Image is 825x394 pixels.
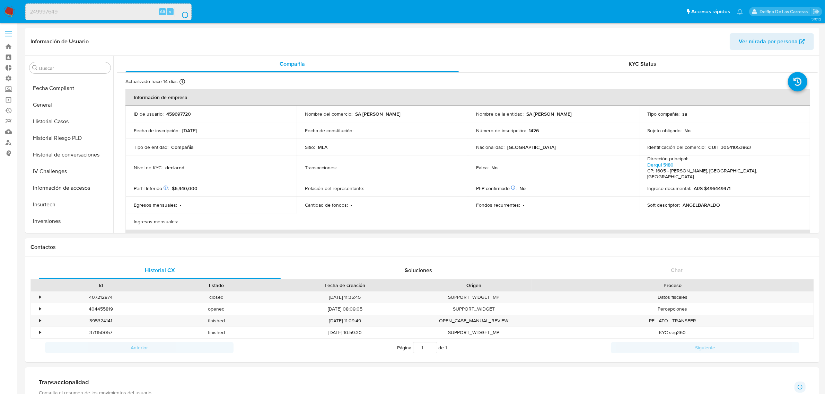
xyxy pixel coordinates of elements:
[48,282,153,289] div: Id
[158,315,274,326] div: finished
[171,144,194,150] p: Compañia
[629,60,657,68] span: KYC Status
[351,202,352,208] p: -
[694,185,730,191] p: ARS $496449471
[730,33,814,50] button: Ver mirada por persona
[476,111,524,117] p: Nombre de la entidad :
[737,9,743,15] a: Notificaciones
[318,144,327,150] p: MLA
[476,202,520,208] p: Fondos recurrentes :
[134,202,177,208] p: Egresos mensuales :
[32,65,38,71] button: Buscar
[421,282,527,289] div: Origen
[647,144,705,150] p: Identificación del comercio :
[671,266,683,274] span: Chat
[519,185,526,191] p: No
[43,303,158,315] div: 404455819
[125,230,810,247] th: Datos de contacto
[30,244,814,251] h1: Contactos
[27,97,113,113] button: General
[125,78,178,85] p: Actualizado hace 14 días
[416,292,532,303] div: SUPPORT_WIDGET_MP
[175,7,189,17] button: search-icon
[476,144,504,150] p: Nacionalidad :
[647,161,674,168] a: Derqui 5180
[39,329,41,336] div: •
[526,111,572,117] p: SA [PERSON_NAME]
[27,113,113,130] button: Historial Casos
[160,8,165,15] span: Alt
[134,144,168,150] p: Tipo de entidad :
[134,218,178,225] p: Ingresos mensuales :
[476,185,517,191] p: PEP confirmado :
[684,127,691,134] p: No
[476,127,526,134] p: Número de inscripción :
[305,127,353,134] p: Fecha de constitución :
[27,230,113,246] button: Items
[305,185,364,191] p: Relación del representante :
[158,292,274,303] div: closed
[134,185,169,191] p: Perfil Inferido :
[39,65,108,71] input: Buscar
[647,185,691,191] p: Ingreso documental :
[532,327,814,338] div: KYC seg360
[45,342,234,353] button: Anterior
[180,202,181,208] p: -
[125,89,810,106] th: Información de empresa
[169,8,171,15] span: s
[813,8,820,15] a: Salir
[647,202,680,208] p: Soft descriptor :
[416,303,532,315] div: SUPPORT_WIDGET
[165,164,184,171] p: declared
[274,303,416,315] div: [DATE] 08:09:05
[397,342,447,353] span: Página de
[529,127,539,134] p: 1426
[27,196,113,213] button: Insurtech
[27,213,113,230] button: Inversiones
[27,80,113,97] button: Fecha Compliant
[446,344,447,351] span: 1
[523,202,524,208] p: -
[43,292,158,303] div: 407212874
[274,315,416,326] div: [DATE] 11:09:49
[145,266,175,274] span: Historial CX
[27,180,113,196] button: Información de accesos
[30,38,89,45] h1: Información de Usuario
[507,144,556,150] p: [GEOGRAPHIC_DATA]
[43,327,158,338] div: 371150057
[647,155,688,162] p: Dirección principal :
[760,8,810,15] p: delfina.delascarreras@mercadolibre.com
[134,164,163,171] p: Nivel de KYC :
[134,111,164,117] p: ID de usuario :
[682,111,687,117] p: sa
[611,342,799,353] button: Siguiente
[691,8,730,15] span: Accesos rápidos
[182,127,197,134] p: [DATE]
[305,111,352,117] p: Nombre del comercio :
[305,164,337,171] p: Transacciones :
[39,306,41,312] div: •
[166,111,191,117] p: 459697720
[274,327,416,338] div: [DATE] 10:59:30
[27,163,113,180] button: IV Challenges
[163,282,269,289] div: Estado
[172,185,198,192] span: $6,440,000
[27,146,113,163] button: Historial de conversaciones
[279,282,411,289] div: Fecha de creación
[356,127,358,134] p: -
[274,292,416,303] div: [DATE] 11:35:45
[340,164,341,171] p: -
[405,266,432,274] span: Soluciones
[739,33,798,50] span: Ver mirada por persona
[491,164,498,171] p: No
[26,7,191,16] input: Buscar usuario o caso...
[134,127,179,134] p: Fecha de inscripción :
[416,315,532,326] div: OPEN_CASE_MANUAL_REVIEW
[39,317,41,324] div: •
[305,202,348,208] p: Cantidad de fondos :
[647,168,799,180] h4: CP: 1605 - [PERSON_NAME], [GEOGRAPHIC_DATA], [GEOGRAPHIC_DATA]
[27,130,113,146] button: Historial Riesgo PLD
[536,282,809,289] div: Proceso
[355,111,401,117] p: SA [PERSON_NAME]
[532,303,814,315] div: Percepciones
